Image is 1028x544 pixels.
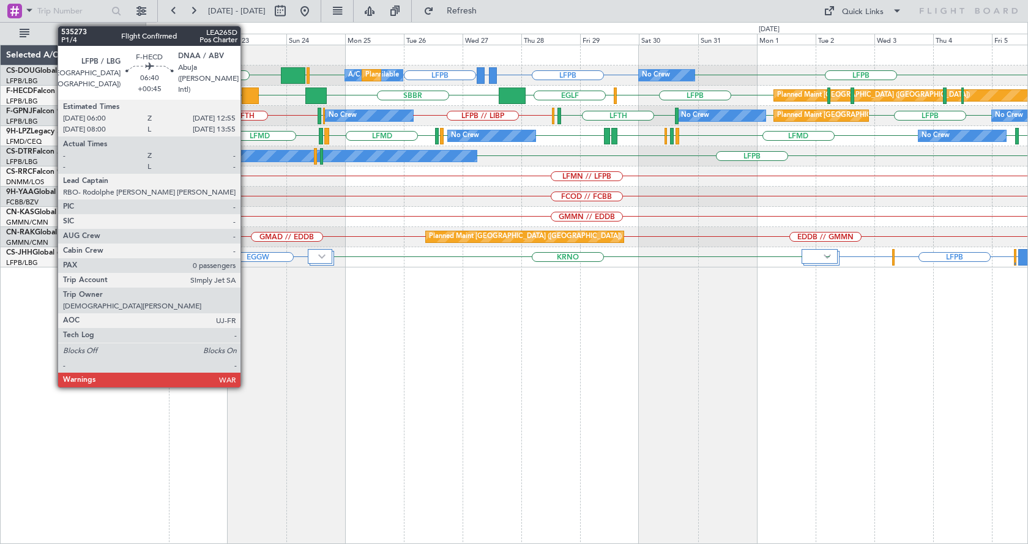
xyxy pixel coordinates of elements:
[436,7,488,15] span: Refresh
[521,34,580,45] div: Thu 28
[329,106,357,125] div: No Crew
[37,2,108,20] input: Trip Number
[6,137,42,146] a: LFMD/CEQ
[6,97,38,106] a: LFPB/LBG
[6,249,74,256] a: CS-JHHGlobal 6000
[451,127,479,145] div: No Crew
[6,108,79,115] a: F-GPNJFalcon 900EX
[816,34,874,45] div: Tue 2
[933,34,992,45] div: Thu 4
[580,34,639,45] div: Fri 29
[6,76,38,86] a: LFPB/LBG
[6,249,32,256] span: CS-JHH
[429,228,622,246] div: Planned Maint [GEOGRAPHIC_DATA] ([GEOGRAPHIC_DATA])
[6,108,32,115] span: F-GPNJ
[13,24,133,43] button: All Aircraft
[759,24,780,35] div: [DATE]
[189,248,382,266] div: Planned Maint [GEOGRAPHIC_DATA] ([GEOGRAPHIC_DATA])
[995,106,1023,125] div: No Crew
[818,1,908,21] button: Quick Links
[404,34,463,45] div: Tue 26
[6,148,32,155] span: CS-DTR
[6,117,38,126] a: LFPB/LBG
[6,258,38,267] a: LFPB/LBG
[922,127,950,145] div: No Crew
[6,229,76,236] a: CN-RAKGlobal 6000
[187,86,379,105] div: Planned Maint [GEOGRAPHIC_DATA] ([GEOGRAPHIC_DATA])
[698,34,757,45] div: Sun 31
[6,168,78,176] a: CS-RRCFalcon 900LX
[6,67,76,75] a: CS-DOUGlobal 6500
[824,254,831,259] img: arrow-gray.svg
[418,1,491,21] button: Refresh
[6,128,70,135] a: 9H-LPZLegacy 500
[463,34,521,45] div: Wed 27
[6,128,31,135] span: 9H-LPZ
[6,229,35,236] span: CN-RAK
[842,6,884,18] div: Quick Links
[6,218,48,227] a: GMMN/CMN
[777,86,970,105] div: Planned Maint [GEOGRAPHIC_DATA] ([GEOGRAPHIC_DATA])
[6,188,34,196] span: 9H-YAA
[208,6,266,17] span: [DATE] - [DATE]
[639,34,698,45] div: Sat 30
[6,209,76,216] a: CN-KASGlobal 5000
[681,106,709,125] div: No Crew
[286,34,345,45] div: Sun 24
[148,24,169,35] div: [DATE]
[6,148,74,155] a: CS-DTRFalcon 2000
[6,177,44,187] a: DNMM/LOS
[6,168,32,176] span: CS-RRC
[6,198,39,207] a: FCBB/BZV
[228,34,286,45] div: Sat 23
[169,34,228,45] div: Fri 22
[6,209,34,216] span: CN-KAS
[6,88,33,95] span: F-HECD
[874,34,933,45] div: Wed 3
[348,66,399,84] div: A/C Unavailable
[777,106,970,125] div: Planned Maint [GEOGRAPHIC_DATA] ([GEOGRAPHIC_DATA])
[6,188,75,196] a: 9H-YAAGlobal 5000
[345,34,404,45] div: Mon 25
[365,66,558,84] div: Planned Maint [GEOGRAPHIC_DATA] ([GEOGRAPHIC_DATA])
[6,238,48,247] a: GMMN/CMN
[6,67,35,75] span: CS-DOU
[6,88,67,95] a: F-HECDFalcon 7X
[318,254,326,259] img: arrow-gray.svg
[757,34,816,45] div: Mon 1
[32,29,129,38] span: All Aircraft
[6,157,38,166] a: LFPB/LBG
[642,66,670,84] div: No Crew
